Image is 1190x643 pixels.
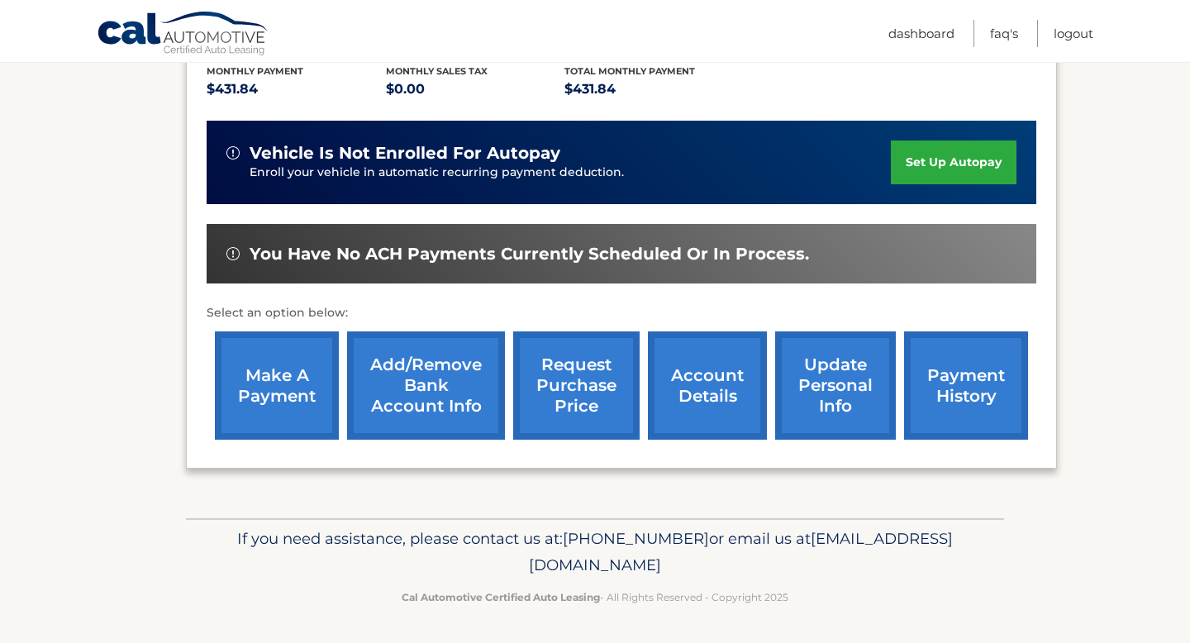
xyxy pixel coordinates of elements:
[990,20,1018,47] a: FAQ's
[207,65,303,77] span: Monthly Payment
[250,244,809,264] span: You have no ACH payments currently scheduled or in process.
[215,331,339,440] a: make a payment
[564,78,744,101] p: $431.84
[207,78,386,101] p: $431.84
[197,526,993,579] p: If you need assistance, please contact us at: or email us at
[226,146,240,160] img: alert-white.svg
[197,588,993,606] p: - All Rights Reserved - Copyright 2025
[513,331,640,440] a: request purchase price
[250,143,560,164] span: vehicle is not enrolled for autopay
[529,529,953,574] span: [EMAIL_ADDRESS][DOMAIN_NAME]
[226,247,240,260] img: alert-white.svg
[1054,20,1093,47] a: Logout
[563,529,709,548] span: [PHONE_NUMBER]
[386,78,565,101] p: $0.00
[402,591,600,603] strong: Cal Automotive Certified Auto Leasing
[97,11,270,59] a: Cal Automotive
[888,20,954,47] a: Dashboard
[250,164,891,182] p: Enroll your vehicle in automatic recurring payment deduction.
[564,65,695,77] span: Total Monthly Payment
[904,331,1028,440] a: payment history
[891,141,1016,184] a: set up autopay
[347,331,505,440] a: Add/Remove bank account info
[386,65,488,77] span: Monthly sales Tax
[775,331,896,440] a: update personal info
[648,331,767,440] a: account details
[207,303,1036,323] p: Select an option below:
